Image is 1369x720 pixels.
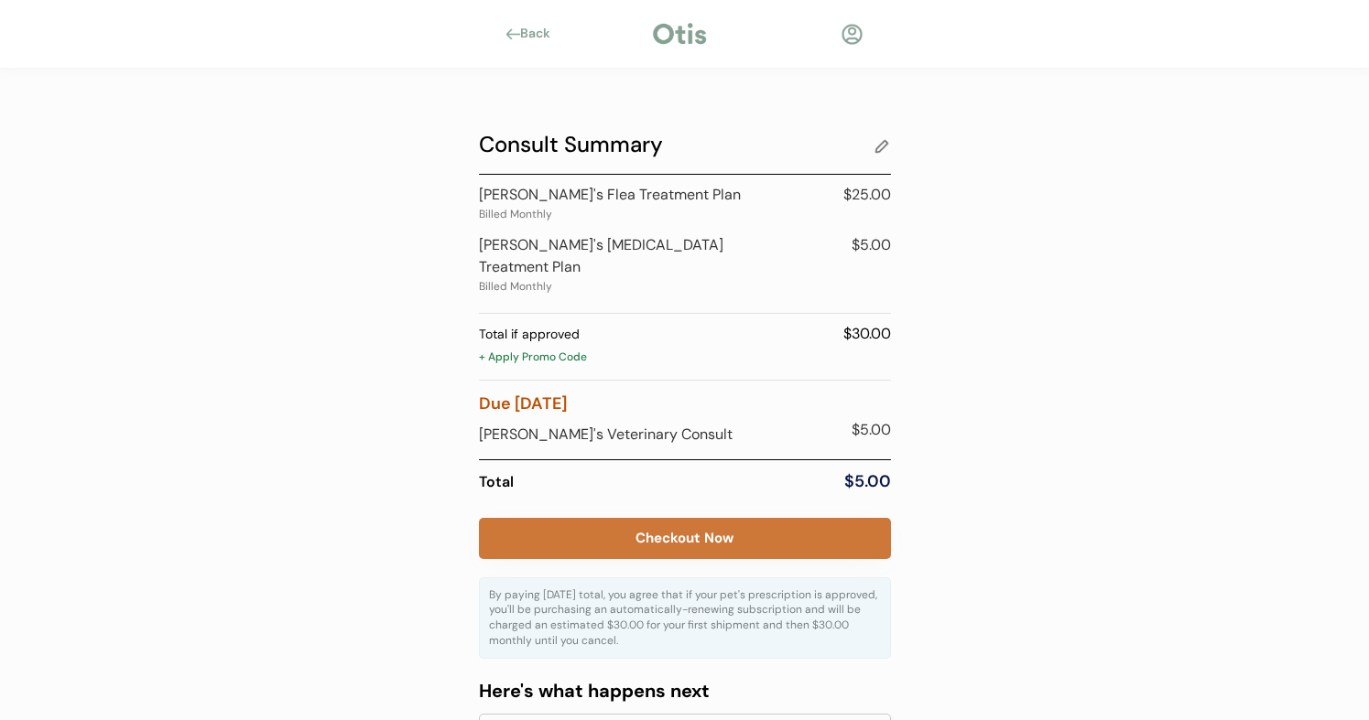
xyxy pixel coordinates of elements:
div: Billed Monthly [479,209,570,220]
div: $5.00 [799,419,891,441]
button: Checkout Now [479,518,891,559]
div: Here's what happens next [479,677,891,704]
div: Consult Summary [479,128,873,161]
div: Total if approved [479,325,580,344]
div: $25.00 [799,184,891,206]
div: $5.00 [799,469,891,494]
div: Due [DATE] [479,390,891,419]
div: Back [520,25,561,43]
div: $5.00 [799,234,891,256]
div: [PERSON_NAME]'s Veterinary Consult [479,419,799,450]
div: [PERSON_NAME]'s [MEDICAL_DATA] Treatment Plan [479,234,790,278]
div: [PERSON_NAME]'s Flea Treatment Plan [479,184,790,206]
div: + Apply Promo Code [479,349,891,368]
div: Total [479,469,799,495]
div: $30.00 [580,323,891,345]
div: By paying [DATE] total, you agree that if your pet's prescription is approved, you'll be purchasi... [489,587,881,649]
div: Billed Monthly [479,281,570,292]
